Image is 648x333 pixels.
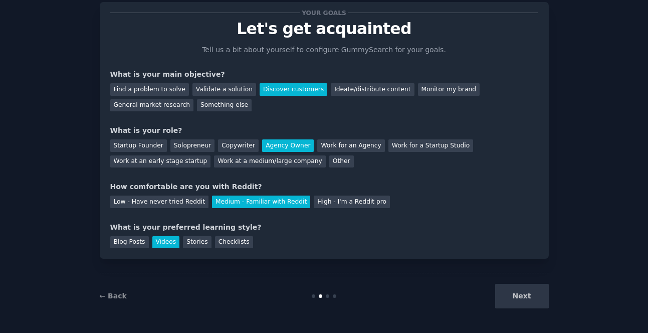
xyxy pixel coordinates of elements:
div: Something else [197,99,252,112]
div: Validate a solution [192,83,256,96]
div: High - I'm a Reddit pro [314,196,390,208]
div: Work for an Agency [317,139,384,152]
div: Startup Founder [110,139,167,152]
div: Other [329,155,354,168]
p: Tell us a bit about yourself to configure GummySearch for your goals. [198,45,451,55]
div: Agency Owner [262,139,314,152]
div: Checklists [215,236,253,249]
a: ← Back [100,292,127,300]
div: General market research [110,99,194,112]
div: Videos [152,236,180,249]
div: Ideate/distribute content [331,83,414,96]
p: Let's get acquainted [110,20,538,38]
div: Copywriter [218,139,259,152]
div: Work for a Startup Studio [388,139,473,152]
div: Monitor my brand [418,83,480,96]
div: What is your role? [110,125,538,136]
div: Blog Posts [110,236,149,249]
div: What is your main objective? [110,69,538,80]
div: Work at a medium/large company [214,155,325,168]
div: Solopreneur [170,139,214,152]
span: Your goals [300,8,348,18]
div: Medium - Familiar with Reddit [212,196,310,208]
div: Stories [183,236,211,249]
div: Discover customers [260,83,327,96]
div: What is your preferred learning style? [110,222,538,233]
div: Low - Have never tried Reddit [110,196,208,208]
div: How comfortable are you with Reddit? [110,182,538,192]
div: Find a problem to solve [110,83,189,96]
div: Work at an early stage startup [110,155,211,168]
